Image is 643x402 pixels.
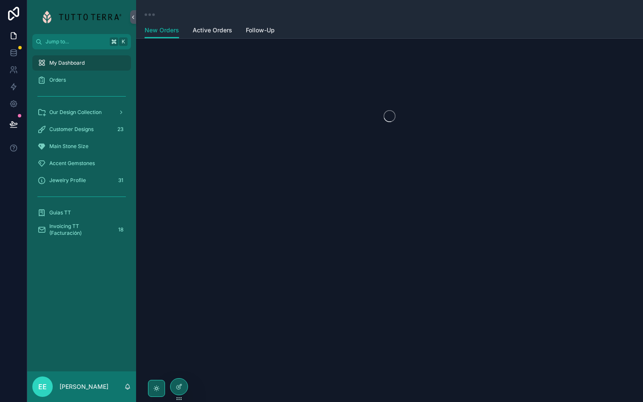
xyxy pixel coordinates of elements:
[32,105,131,120] a: Our Design Collection
[49,223,112,237] span: Invoicing TT (Facturación)
[49,160,95,167] span: Accent Gemstones
[32,205,131,220] a: Guias TT
[32,72,131,88] a: Orders
[49,77,66,83] span: Orders
[32,139,131,154] a: Main Stone Size
[115,124,126,134] div: 23
[32,156,131,171] a: Accent Gemstones
[116,225,126,235] div: 18
[46,38,106,45] span: Jump to...
[246,23,275,40] a: Follow-Up
[193,26,232,34] span: Active Orders
[49,143,88,150] span: Main Stone Size
[38,382,47,392] span: EE
[145,23,179,39] a: New Orders
[32,173,131,188] a: Jewelry Profile31
[27,49,136,248] div: scrollable content
[193,23,232,40] a: Active Orders
[49,109,102,116] span: Our Design Collection
[145,26,179,34] span: New Orders
[32,122,131,137] a: Customer Designs23
[49,209,71,216] span: Guias TT
[32,55,131,71] a: My Dashboard
[49,126,94,133] span: Customer Designs
[42,10,121,24] img: App logo
[49,177,86,184] span: Jewelry Profile
[32,222,131,237] a: Invoicing TT (Facturación)18
[116,175,126,185] div: 31
[246,26,275,34] span: Follow-Up
[120,38,127,45] span: K
[32,34,131,49] button: Jump to...K
[49,60,85,66] span: My Dashboard
[60,382,108,391] p: [PERSON_NAME]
